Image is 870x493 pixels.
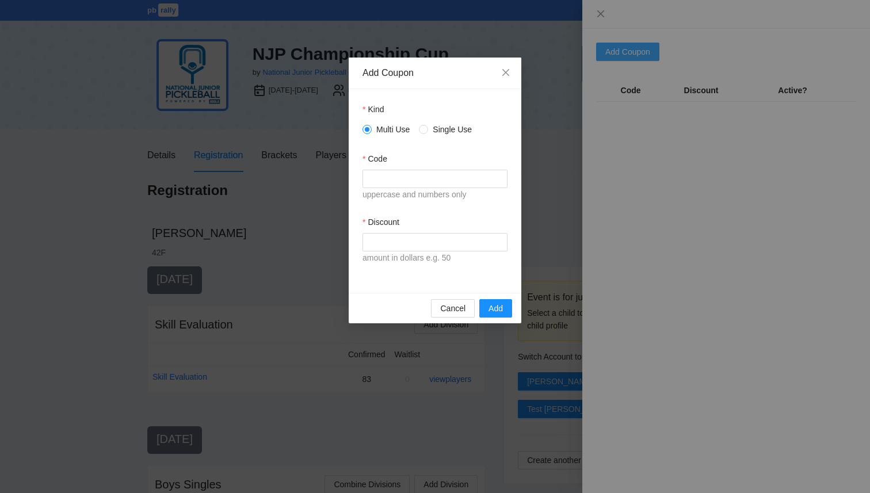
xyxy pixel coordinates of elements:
button: Add [479,299,512,318]
span: Multi Use [372,123,414,136]
span: close [501,68,510,77]
div: uppercase and numbers only [362,188,507,202]
button: Cancel [431,299,475,318]
div: amount in dollars e.g. 50 [362,251,507,265]
button: Close [490,58,521,89]
span: Cancel [440,302,465,315]
input: Code [362,170,507,188]
input: Discount [362,233,507,251]
label: Discount [362,216,399,228]
span: Single Use [428,123,476,136]
label: Code [362,152,387,165]
span: Add [489,302,503,315]
div: Add Coupon [362,67,507,79]
label: Kind [362,103,384,116]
